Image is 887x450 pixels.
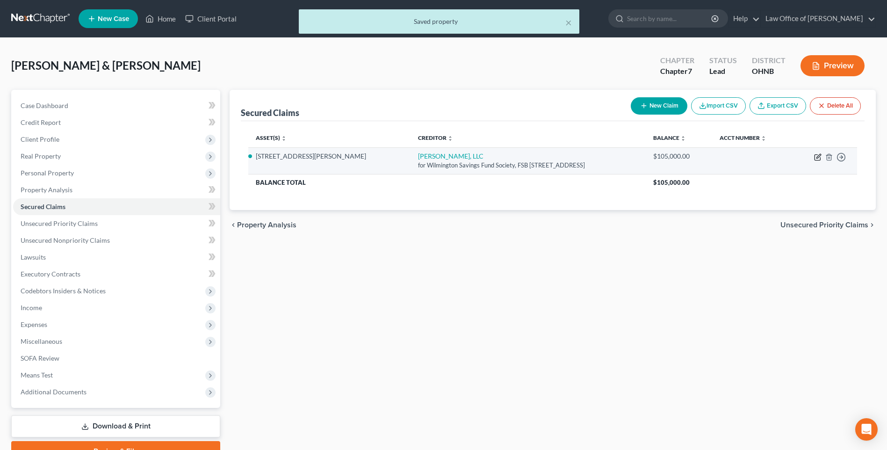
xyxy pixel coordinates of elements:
[21,186,72,194] span: Property Analysis
[21,118,61,126] span: Credit Report
[653,179,690,186] span: $105,000.00
[230,221,237,229] i: chevron_left
[13,181,220,198] a: Property Analysis
[21,371,53,379] span: Means Test
[855,418,878,441] div: Open Intercom Messenger
[418,152,483,160] a: [PERSON_NAME], LLC
[761,136,766,141] i: unfold_more
[688,66,692,75] span: 7
[281,136,287,141] i: unfold_more
[21,337,62,345] span: Miscellaneous
[256,134,287,141] a: Asset(s) unfold_more
[11,58,201,72] span: [PERSON_NAME] & [PERSON_NAME]
[810,97,861,115] button: Delete All
[709,66,737,77] div: Lead
[21,287,106,295] span: Codebtors Insiders & Notices
[447,136,453,141] i: unfold_more
[13,249,220,266] a: Lawsuits
[868,221,876,229] i: chevron_right
[565,17,572,28] button: ×
[21,354,59,362] span: SOFA Review
[13,97,220,114] a: Case Dashboard
[230,221,296,229] button: chevron_left Property Analysis
[750,97,806,115] a: Export CSV
[256,152,403,161] li: [STREET_ADDRESS][PERSON_NAME]
[21,219,98,227] span: Unsecured Priority Claims
[241,107,299,118] div: Secured Claims
[13,266,220,283] a: Executory Contracts
[13,114,220,131] a: Credit Report
[631,97,687,115] button: New Claim
[691,97,746,115] button: Import CSV
[248,174,645,191] th: Balance Total
[752,66,786,77] div: OHNB
[21,203,65,210] span: Secured Claims
[720,134,766,141] a: Acct Number unfold_more
[237,221,296,229] span: Property Analysis
[660,66,694,77] div: Chapter
[660,55,694,66] div: Chapter
[780,221,868,229] span: Unsecured Priority Claims
[800,55,865,76] button: Preview
[21,152,61,160] span: Real Property
[13,350,220,367] a: SOFA Review
[11,415,220,437] a: Download & Print
[418,134,453,141] a: Creditor unfold_more
[752,55,786,66] div: District
[21,102,68,109] span: Case Dashboard
[21,320,47,328] span: Expenses
[21,135,59,143] span: Client Profile
[21,270,80,278] span: Executory Contracts
[780,221,876,229] button: Unsecured Priority Claims chevron_right
[13,215,220,232] a: Unsecured Priority Claims
[21,388,87,396] span: Additional Documents
[21,304,42,312] span: Income
[13,198,220,215] a: Secured Claims
[653,152,705,161] div: $105,000.00
[709,55,737,66] div: Status
[418,161,638,170] div: for Wilmington Savings Fund Society, FSB [STREET_ADDRESS]
[21,253,46,261] span: Lawsuits
[13,232,220,249] a: Unsecured Nonpriority Claims
[653,134,686,141] a: Balance unfold_more
[21,236,110,244] span: Unsecured Nonpriority Claims
[680,136,686,141] i: unfold_more
[306,17,572,26] div: Saved property
[21,169,74,177] span: Personal Property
